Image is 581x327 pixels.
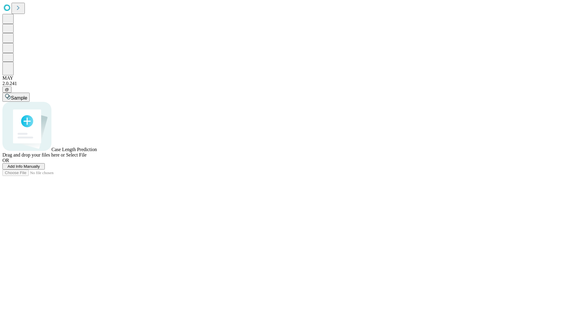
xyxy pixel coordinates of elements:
button: Add Info Manually [2,163,45,170]
button: @ [2,86,11,93]
span: Add Info Manually [8,164,40,169]
span: Case Length Prediction [51,147,97,152]
div: 2.0.241 [2,81,579,86]
span: @ [5,87,9,92]
button: Sample [2,93,30,102]
span: Select File [66,152,87,157]
span: Sample [11,95,27,101]
span: Drag and drop your files here or [2,152,65,157]
div: MAY [2,75,579,81]
span: OR [2,158,9,163]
